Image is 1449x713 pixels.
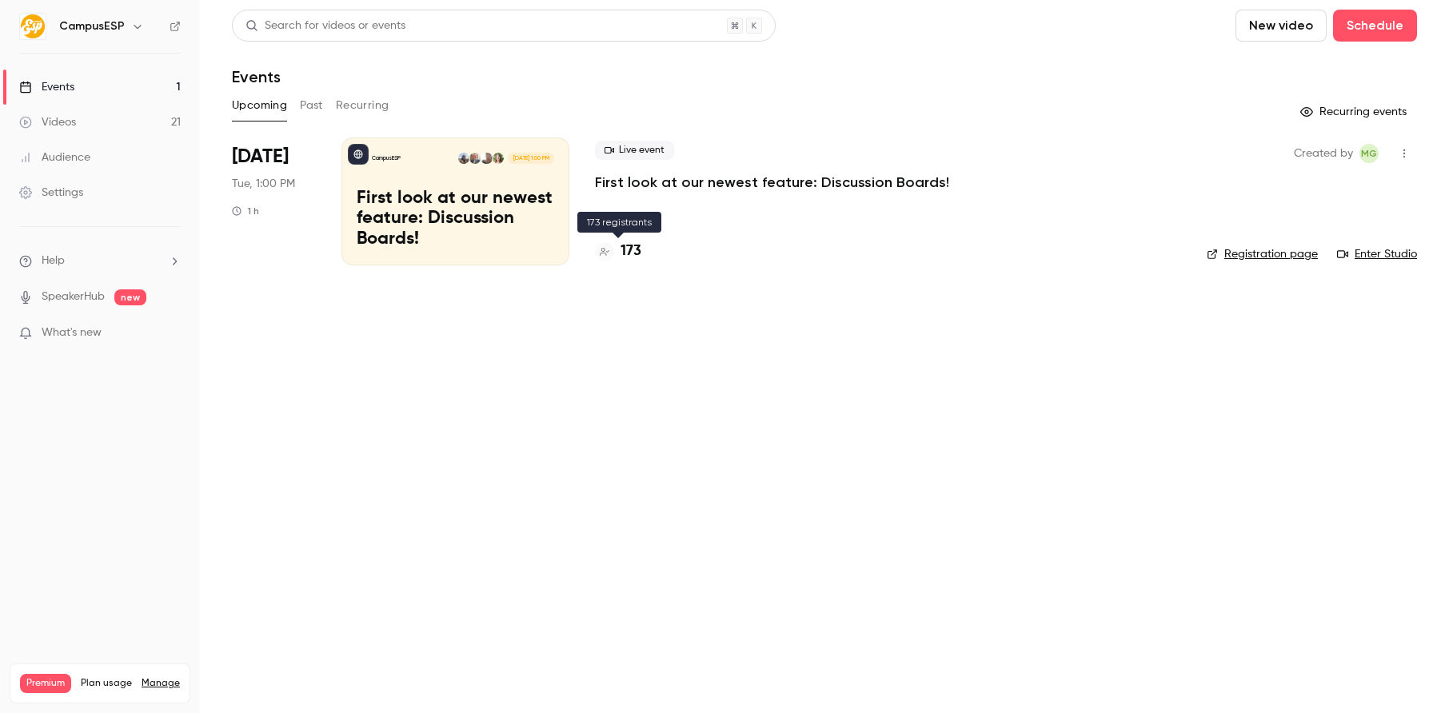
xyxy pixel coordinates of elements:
[469,153,481,164] img: Gavin Grivna
[336,93,389,118] button: Recurring
[232,205,259,217] div: 1 h
[341,137,569,265] a: First look at our newest feature: Discussion Boards!CampusESPBrooke SterneckDanielle DreeszenGavi...
[1333,10,1417,42] button: Schedule
[300,93,323,118] button: Past
[1294,144,1353,163] span: Created by
[19,79,74,95] div: Events
[232,137,316,265] div: Sep 16 Tue, 1:00 PM (America/New York)
[245,18,405,34] div: Search for videos or events
[508,153,553,164] span: [DATE] 1:00 PM
[458,153,469,164] img: Tiffany Zheng
[1293,99,1417,125] button: Recurring events
[232,144,289,169] span: [DATE]
[1235,10,1327,42] button: New video
[1207,246,1318,262] a: Registration page
[595,241,641,262] a: 173
[142,677,180,690] a: Manage
[595,173,949,192] a: First look at our newest feature: Discussion Boards!
[19,114,76,130] div: Videos
[42,253,65,269] span: Help
[59,18,125,34] h6: CampusESP
[1359,144,1379,163] span: Melissa Greiner
[1361,144,1377,163] span: MG
[42,325,102,341] span: What's new
[621,241,641,262] h4: 173
[481,153,492,164] img: Danielle Dreeszen
[42,289,105,305] a: SpeakerHub
[81,677,132,690] span: Plan usage
[20,14,46,39] img: CampusESP
[372,154,401,162] p: CampusESP
[1337,246,1417,262] a: Enter Studio
[232,93,287,118] button: Upcoming
[493,153,504,164] img: Brooke Sterneck
[232,67,281,86] h1: Events
[595,141,674,160] span: Live event
[19,185,83,201] div: Settings
[357,189,554,250] p: First look at our newest feature: Discussion Boards!
[232,176,295,192] span: Tue, 1:00 PM
[19,253,181,269] li: help-dropdown-opener
[20,674,71,693] span: Premium
[114,289,146,305] span: new
[19,149,90,165] div: Audience
[162,326,181,341] iframe: Noticeable Trigger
